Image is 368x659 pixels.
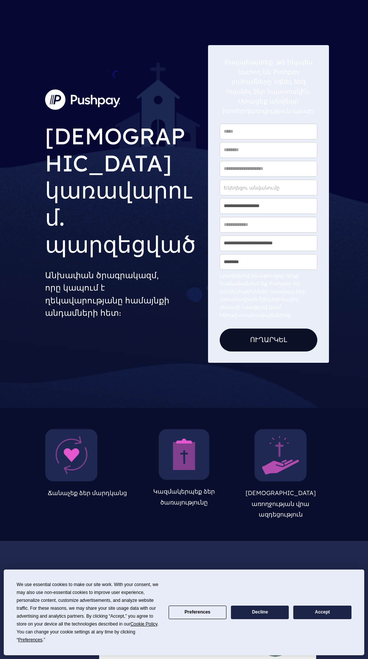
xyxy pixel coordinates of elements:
button: Ուղարկել [220,329,317,351]
font: [DEMOGRAPHIC_DATA] առողջության վրա ազդեցություն [246,489,316,518]
font: Լրացնելով ձևաթուղթը, դուք համաձայնում եք Pushpay-ից տեղեկություններ ստանալ ձեր տրամադրած էլեկտրոն... [220,272,306,318]
font: Կազմակերպեք ձեր ծառայությունը [153,488,215,506]
font: Անխափան ծրագրակազմ, որը կապում է ղեկավարությանը համայնքի անդամների հետ։ [45,270,169,318]
span: Preferences [18,637,42,642]
font: Ուղարկել [250,335,287,344]
button: Accept [293,606,351,619]
input: Եկեղեցու անվանումը [220,180,317,195]
font: Բացահայտեք, թե ինչպես կարող են Pushpay լուծումները օգնել ձեզ հասնել ձեր նպատակին: Ստացեք անվճար խ... [223,58,315,115]
button: Preferences [169,606,226,619]
div: Cookie Consent Prompt [4,570,364,655]
div: We use essential cookies to make our site work. With your consent, we may also use non-essential ... [17,581,159,644]
button: Decline [231,606,289,619]
font: Ճանաչեք ձեր մարդկանց [48,489,127,497]
span: Cookie Policy [130,621,157,627]
font: [DEMOGRAPHIC_DATA] կառավարում. պարզեցված [45,122,196,258]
